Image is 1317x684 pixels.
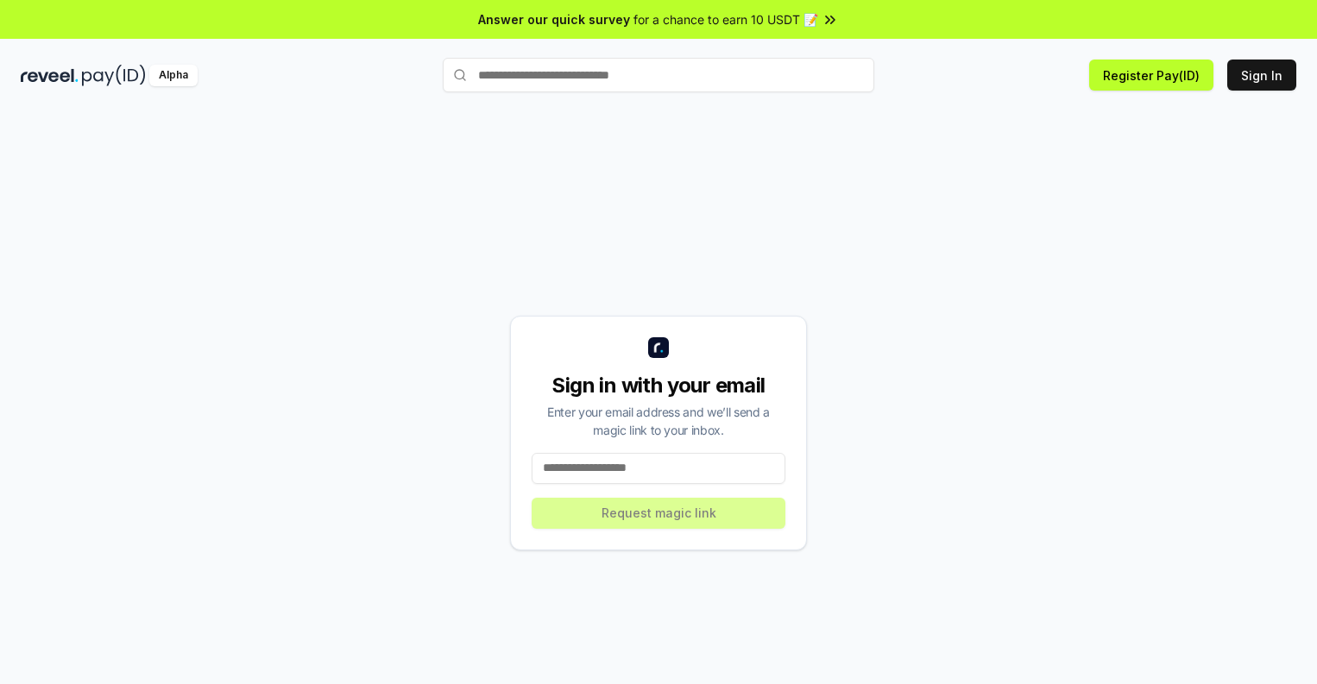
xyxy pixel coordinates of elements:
img: reveel_dark [21,65,79,86]
div: Sign in with your email [532,372,785,399]
span: for a chance to earn 10 USDT 📝 [633,10,818,28]
div: Alpha [149,65,198,86]
img: logo_small [648,337,669,358]
button: Sign In [1227,60,1296,91]
span: Answer our quick survey [478,10,630,28]
button: Register Pay(ID) [1089,60,1213,91]
div: Enter your email address and we’ll send a magic link to your inbox. [532,403,785,439]
img: pay_id [82,65,146,86]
